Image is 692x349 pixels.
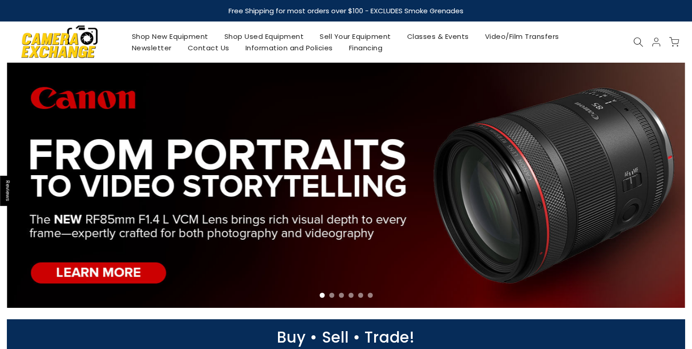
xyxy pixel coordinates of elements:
li: Page dot 4 [349,293,354,298]
li: Page dot 3 [339,293,344,298]
a: Contact Us [180,42,237,54]
p: Buy • Sell • Trade! [2,333,690,342]
a: Shop New Equipment [124,31,216,42]
li: Page dot 1 [320,293,325,298]
li: Page dot 2 [329,293,334,298]
li: Page dot 5 [358,293,363,298]
a: Video/Film Transfers [477,31,567,42]
a: Financing [341,42,391,54]
a: Classes & Events [399,31,477,42]
a: Shop Used Equipment [216,31,312,42]
a: Information and Policies [237,42,341,54]
li: Page dot 6 [368,293,373,298]
a: Sell Your Equipment [312,31,399,42]
a: Newsletter [124,42,180,54]
strong: Free Shipping for most orders over $100 - EXCLUDES Smoke Grenades [229,6,463,16]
